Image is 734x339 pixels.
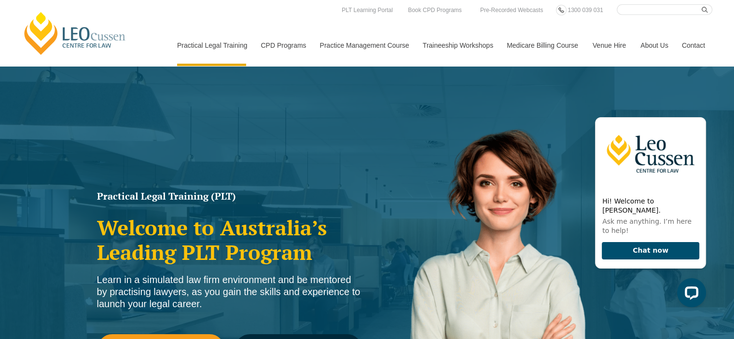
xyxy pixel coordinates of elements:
[633,25,675,66] a: About Us
[587,109,710,315] iframe: LiveChat chat widget
[97,274,362,310] div: Learn in a simulated law firm environment and be mentored by practising lawyers, as you gain the ...
[568,7,603,14] span: 1300 039 031
[97,216,362,264] h2: Welcome to Australia’s Leading PLT Program
[675,25,712,66] a: Contact
[339,5,395,15] a: PLT Learning Portal
[22,11,128,56] a: [PERSON_NAME] Centre for Law
[415,25,499,66] a: Traineeship Workshops
[253,25,312,66] a: CPD Programs
[170,25,254,66] a: Practical Legal Training
[313,25,415,66] a: Practice Management Course
[565,5,605,15] a: 1300 039 031
[405,5,464,15] a: Book CPD Programs
[585,25,633,66] a: Venue Hire
[478,5,546,15] a: Pre-Recorded Webcasts
[97,191,362,201] h1: Practical Legal Training (PLT)
[499,25,585,66] a: Medicare Billing Course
